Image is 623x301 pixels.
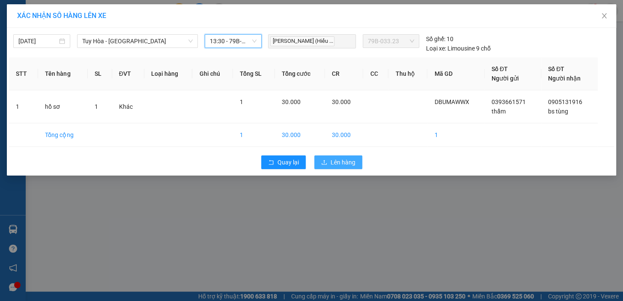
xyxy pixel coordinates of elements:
li: VP BX Tuy Hoà [4,46,59,56]
span: down [188,39,193,44]
span: XÁC NHẬN SỐ HÀNG LÊN XE [17,12,106,20]
span: Số ĐT [548,66,564,72]
th: CC [363,57,388,90]
span: DBUMAWWX [434,98,469,105]
span: rollback [268,159,274,166]
th: ĐVT [112,57,145,90]
td: Tổng cộng [38,123,88,147]
th: SL [88,57,112,90]
span: 1 [95,103,98,110]
span: Tuy Hòa - Nha Trang [82,35,193,48]
li: VP VP [GEOGRAPHIC_DATA] xe Limousine [59,46,114,75]
span: Người nhận [548,75,581,82]
span: 30.000 [332,98,351,105]
th: Tên hàng [38,57,88,90]
th: Thu hộ [388,57,427,90]
th: Loại hàng [144,57,192,90]
span: Loại xe: [426,44,446,53]
span: 0393661571 [492,98,526,105]
input: 15/09/2025 [18,36,57,46]
span: Số ghế: [426,34,445,44]
span: Lên hàng [331,158,355,167]
td: hồ sơ [38,90,88,123]
span: [PERSON_NAME] (Hiếu ... [270,36,334,46]
span: environment [4,57,10,63]
th: Tổng SL [233,57,275,90]
div: 10 [426,34,453,44]
td: 30.000 [325,123,364,147]
div: Limousine 9 chỗ [426,44,491,53]
th: Ghi chú [192,57,233,90]
span: 1 [240,98,243,105]
td: 1 [233,123,275,147]
td: 1 [427,123,484,147]
th: Mã GD [427,57,484,90]
span: Người gửi [492,75,519,82]
td: 30.000 [275,123,325,147]
span: thẩm [492,108,506,115]
th: Tổng cước [275,57,325,90]
span: Số ĐT [492,66,508,72]
button: uploadLên hàng [314,155,362,169]
button: rollbackQuay lại [261,155,306,169]
td: 1 [9,90,38,123]
span: bs tùng [548,108,568,115]
span: upload [321,159,327,166]
span: 79B-033.23 [368,35,414,48]
span: 13:30 - 79B-033.23 [210,35,256,48]
th: CR [325,57,364,90]
span: 30.000 [282,98,301,105]
th: STT [9,57,38,90]
button: Close [592,4,616,28]
span: 0905131916 [548,98,582,105]
span: close [601,12,608,19]
td: Khác [112,90,145,123]
span: Quay lại [277,158,299,167]
li: Cúc Tùng Limousine [4,4,124,36]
